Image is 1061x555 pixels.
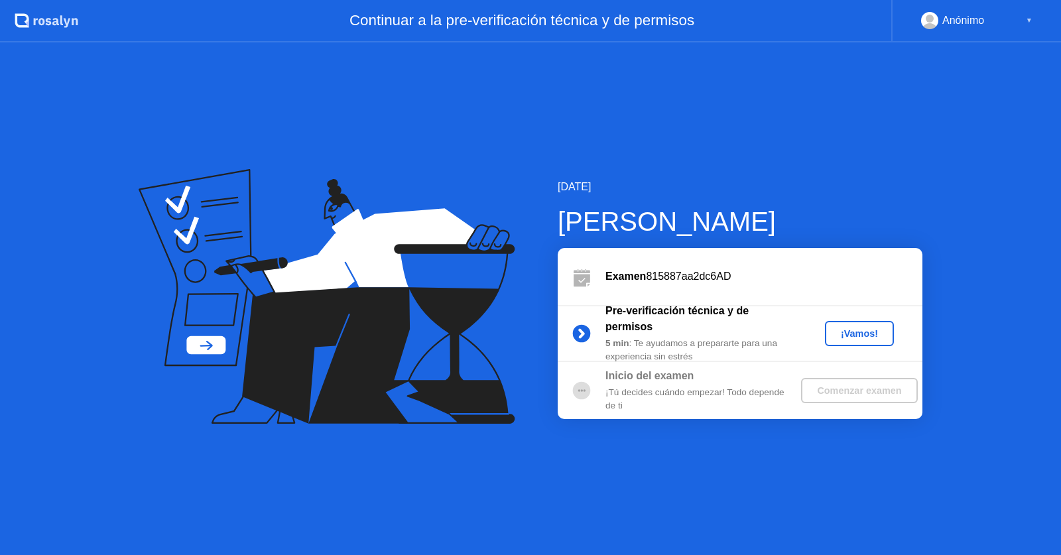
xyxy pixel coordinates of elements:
div: 815887aa2dc6AD [605,269,922,284]
div: ¡Vamos! [830,328,889,339]
button: ¡Vamos! [825,321,894,346]
div: Comenzar examen [806,385,912,396]
b: Pre-verificación técnica y de permisos [605,305,749,332]
b: Inicio del examen [605,370,694,381]
div: : Te ayudamos a prepararte para una experiencia sin estrés [605,337,796,364]
div: [PERSON_NAME] [558,202,922,241]
div: [DATE] [558,179,922,195]
div: Anónimo [942,12,984,29]
div: ▼ [1026,12,1032,29]
b: 5 min [605,338,629,348]
button: Comenzar examen [801,378,917,403]
b: Examen [605,271,646,282]
div: ¡Tú decides cuándo empezar! Todo depende de ti [605,386,796,413]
